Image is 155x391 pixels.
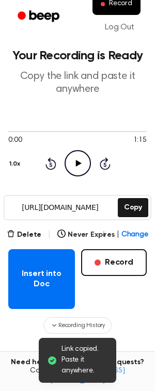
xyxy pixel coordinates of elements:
[8,155,24,173] button: 1.0x
[58,321,105,330] span: Recording History
[118,198,148,217] button: Copy
[43,317,112,334] button: Recording History
[10,7,69,27] a: Beep
[6,367,149,385] span: Contact us
[117,230,119,240] span: |
[48,229,51,241] span: |
[7,230,41,240] button: Delete
[8,70,147,96] p: Copy the link and paste it anywhere
[50,367,125,384] a: [EMAIL_ADDRESS][DOMAIN_NAME]
[133,135,147,146] span: 1:15
[121,230,148,240] span: Change
[81,249,147,276] button: Record
[57,230,148,240] button: Never Expires|Change
[8,249,75,309] button: Insert into Doc
[8,135,22,146] span: 0:00
[95,15,145,40] a: Log Out
[61,344,108,377] span: Link copied. Paste it anywhere.
[8,50,147,62] h1: Your Recording is Ready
